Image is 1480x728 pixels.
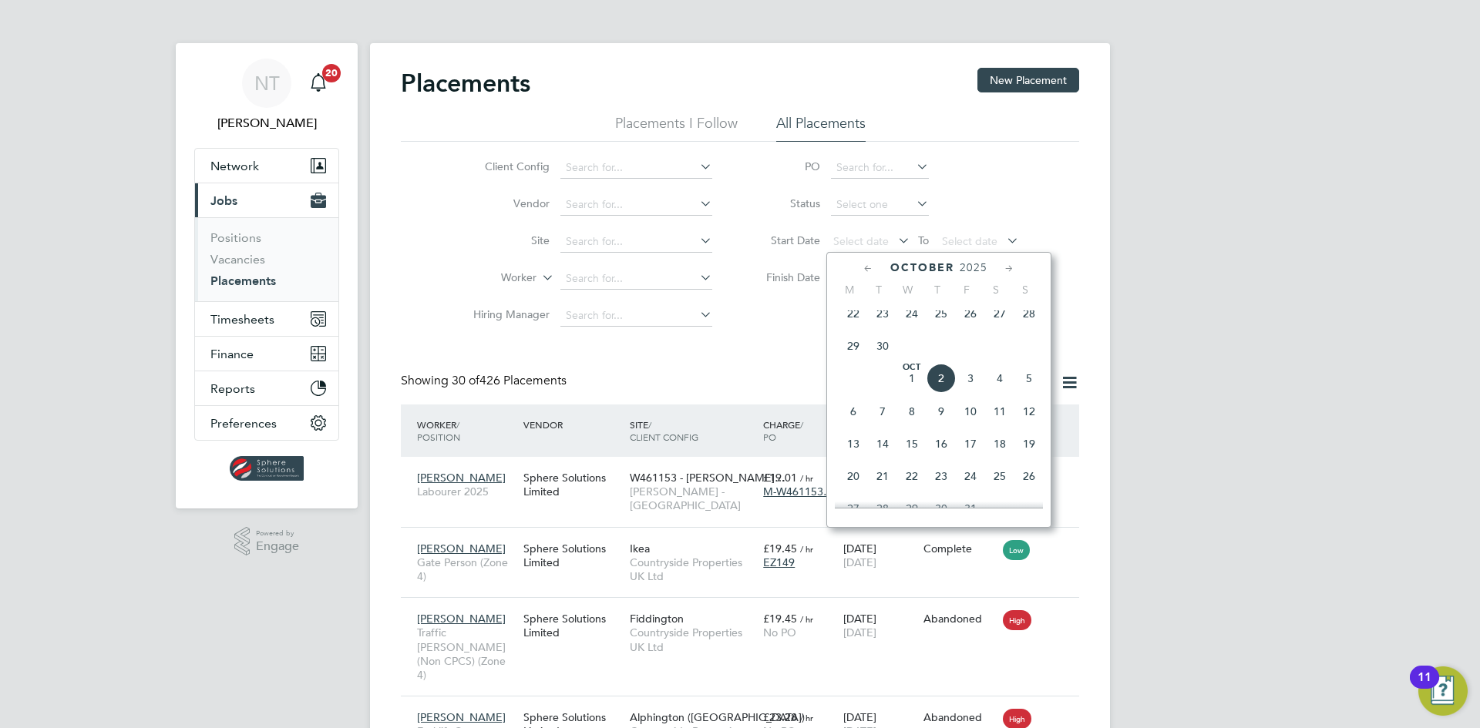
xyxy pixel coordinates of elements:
span: 19 [1014,429,1044,458]
span: M-W461153… [763,485,834,498]
span: [DATE] [843,555,876,569]
label: Site [461,233,550,247]
span: 29 [839,331,868,361]
div: Charge [759,411,839,451]
span: Countryside Properties UK Ltd [630,555,755,583]
span: 28 [1014,299,1044,328]
input: Search for... [560,194,712,216]
li: Placements I Follow [615,114,738,142]
span: 20 [322,64,341,82]
span: Reports [210,381,255,396]
input: Search for... [560,231,712,253]
span: Engage [256,540,299,553]
a: [PERSON_NAME]Forklift Operator (Zone 4)Sphere Solutions LimitedAlphington ([GEOGRAPHIC_DATA])Coun... [413,702,1079,715]
span: 18 [985,429,1014,458]
label: PO [751,159,820,173]
span: Fiddington [630,612,684,626]
span: 22 [897,461,927,491]
label: Status [751,196,820,210]
button: Open Resource Center, 11 new notifications [1418,666,1468,716]
span: Low [1003,540,1030,560]
input: Search for... [560,305,712,327]
span: High [1003,610,1031,630]
span: / hr [800,613,813,625]
div: Sphere Solutions Limited [520,534,626,577]
span: S [981,283,1011,297]
span: / Client Config [630,418,698,443]
span: / hr [800,712,813,723]
span: 12 [1014,397,1044,426]
a: Positions [210,230,261,245]
span: Timesheets [210,312,274,327]
span: 2 [927,364,956,393]
span: Select date [833,234,889,248]
div: 11 [1418,677,1431,697]
div: Worker [413,411,520,451]
a: Powered byEngage [234,527,300,556]
span: [PERSON_NAME] [417,612,506,626]
label: Start Date [751,233,820,247]
div: Sphere Solutions Limited [520,604,626,647]
span: 11 [985,397,1014,426]
div: [DATE] [839,534,920,577]
span: Countryside Properties UK Ltd [630,626,755,653]
span: [PERSON_NAME] [417,542,506,555]
span: 31 [956,494,985,523]
div: Sphere Solutions Limited [520,463,626,506]
div: Showing [401,373,570,389]
span: 9 [927,397,956,426]
span: October [890,261,954,274]
span: 26 [956,299,985,328]
span: 30 of [452,373,479,388]
button: Network [195,149,338,183]
label: Finish Date [751,270,820,284]
span: / hr [800,472,813,484]
button: Reports [195,371,338,405]
a: [PERSON_NAME]Traffic [PERSON_NAME] (Non CPCS) (Zone 4)Sphere Solutions LimitedFiddingtonCountrysi... [413,603,1079,616]
a: 20 [303,59,334,108]
button: Preferences [195,406,338,440]
span: 22 [839,299,868,328]
h2: Placements [401,68,530,99]
input: Search for... [560,157,712,179]
span: £19.45 [763,612,797,626]
span: £23.28 [763,710,797,724]
div: Abandoned [923,710,996,724]
span: 16 [927,429,956,458]
a: [PERSON_NAME]Labourer 2025Sphere Solutions LimitedW461153 - [PERSON_NAME]…[PERSON_NAME] - [GEOGRA... [413,462,1079,475]
span: EZ149 [763,555,795,569]
span: M [835,283,864,297]
span: 30 [868,331,897,361]
span: W [893,283,923,297]
label: Client Config [461,159,550,173]
a: Go to home page [194,456,339,481]
span: Gate Person (Zone 4) [417,555,516,583]
span: 25 [985,461,1014,491]
span: To [913,230,933,250]
input: Search for... [560,268,712,290]
span: No PO [763,626,796,639]
div: Complete [923,542,996,555]
button: Jobs [195,183,338,217]
span: 14 [868,429,897,458]
span: 3 [956,364,985,393]
span: 24 [956,461,985,491]
label: Vendor [461,196,550,210]
span: Nathan Taylor [194,114,339,133]
input: Search for... [831,157,929,179]
span: 1 [897,364,927,393]
span: 25 [927,299,956,328]
span: £19.01 [763,471,797,485]
span: Network [210,159,259,173]
button: New Placement [977,68,1079,92]
span: 23 [927,461,956,491]
a: NT[PERSON_NAME] [194,59,339,133]
span: T [923,283,952,297]
span: 27 [985,299,1014,328]
span: Traffic [PERSON_NAME] (Non CPCS) (Zone 4) [417,626,516,682]
span: 27 [839,494,868,523]
span: 8 [897,397,927,426]
span: Jobs [210,193,237,208]
div: Jobs [195,217,338,301]
span: 15 [897,429,927,458]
